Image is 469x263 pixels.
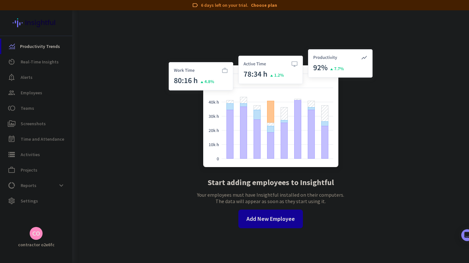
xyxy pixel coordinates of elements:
[8,197,15,205] i: settings
[20,42,60,50] span: Productivity Trends
[8,166,15,174] i: work_outline
[1,54,72,70] a: av_timerReal-Time Insights
[21,182,36,189] span: Reports
[8,73,15,81] i: notification_important
[65,201,97,227] button: Help
[164,45,377,174] img: no-search-results
[32,230,40,237] div: CO
[8,120,15,127] i: perm_media
[1,178,72,193] a: data_usageReportsexpand_more
[1,131,72,147] a: event_noteTime and Attendance
[1,147,72,162] a: storageActivities
[1,39,72,54] a: menu-itemProductivity Trends
[9,25,120,48] div: 🎊 Welcome to Insightful! 🎊
[25,181,75,188] button: Mark as completed
[8,151,15,158] i: storage
[9,48,120,63] div: You're just a few steps away from completing the essential app setup
[25,112,109,118] div: Add employees
[21,151,40,158] span: Activities
[113,3,125,14] div: Close
[1,193,72,209] a: settingsSettings
[25,150,112,168] div: Show me how
[21,104,34,112] span: Teams
[21,135,64,143] span: Time and Attendance
[8,135,15,143] i: event_note
[1,70,72,85] a: notification_importantAlerts
[23,67,33,78] img: Profile image for Tamara
[9,43,15,49] img: menu-item
[97,201,129,227] button: Tasks
[192,2,198,8] i: label
[25,155,70,168] a: Show me how
[8,58,15,66] i: av_timer
[246,215,295,223] span: Add New Employee
[208,179,334,186] h2: Start adding employees to Insightful
[6,85,23,91] p: 4 steps
[82,85,123,91] p: About 10 minutes
[8,182,15,189] i: data_usage
[55,180,67,191] button: expand_more
[55,3,75,14] h1: Tasks
[251,2,277,8] a: Choose plan
[13,10,60,35] img: Insightful logo
[21,73,33,81] span: Alerts
[8,89,15,97] i: group
[37,217,60,221] span: Messages
[32,201,65,227] button: Messages
[21,166,37,174] span: Projects
[1,162,72,178] a: work_outlineProjects
[25,123,112,150] div: It's time to add your employees! This is crucial since Insightful will start collecting their act...
[197,192,344,204] p: Your employees must have Insightful installed on their computers. The data will appear as soon as...
[21,197,38,205] span: Settings
[1,116,72,131] a: perm_mediaScreenshots
[12,110,117,120] div: 1Add employees
[238,210,303,228] button: Add New Employee
[75,217,86,221] span: Help
[9,217,23,221] span: Home
[36,69,106,76] div: [PERSON_NAME] from Insightful
[21,58,59,66] span: Real-Time Insights
[8,104,15,112] i: toll
[1,100,72,116] a: tollTeams
[106,217,120,221] span: Tasks
[21,120,46,127] span: Screenshots
[21,89,42,97] span: Employees
[1,85,72,100] a: groupEmployees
